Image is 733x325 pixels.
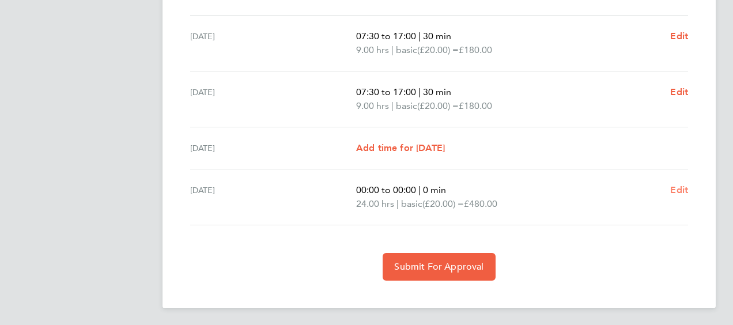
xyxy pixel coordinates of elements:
[670,31,688,41] span: Edit
[417,44,459,55] span: (£20.00) =
[356,86,416,97] span: 07:30 to 17:00
[459,100,492,111] span: £180.00
[423,86,451,97] span: 30 min
[396,198,399,209] span: |
[391,44,394,55] span: |
[383,253,495,281] button: Submit For Approval
[417,100,459,111] span: (£20.00) =
[422,198,464,209] span: (£20.00) =
[464,198,497,209] span: £480.00
[423,31,451,41] span: 30 min
[190,183,356,211] div: [DATE]
[391,100,394,111] span: |
[190,141,356,155] div: [DATE]
[190,85,356,113] div: [DATE]
[670,85,688,99] a: Edit
[418,86,421,97] span: |
[356,100,389,111] span: 9.00 hrs
[356,184,416,195] span: 00:00 to 00:00
[396,43,417,57] span: basic
[670,86,688,97] span: Edit
[670,184,688,195] span: Edit
[356,44,389,55] span: 9.00 hrs
[401,197,422,211] span: basic
[356,141,445,155] a: Add time for [DATE]
[394,261,483,273] span: Submit For Approval
[670,29,688,43] a: Edit
[423,184,446,195] span: 0 min
[356,31,416,41] span: 07:30 to 17:00
[356,198,394,209] span: 24.00 hrs
[396,99,417,113] span: basic
[670,183,688,197] a: Edit
[356,142,445,153] span: Add time for [DATE]
[418,184,421,195] span: |
[418,31,421,41] span: |
[190,29,356,57] div: [DATE]
[459,44,492,55] span: £180.00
